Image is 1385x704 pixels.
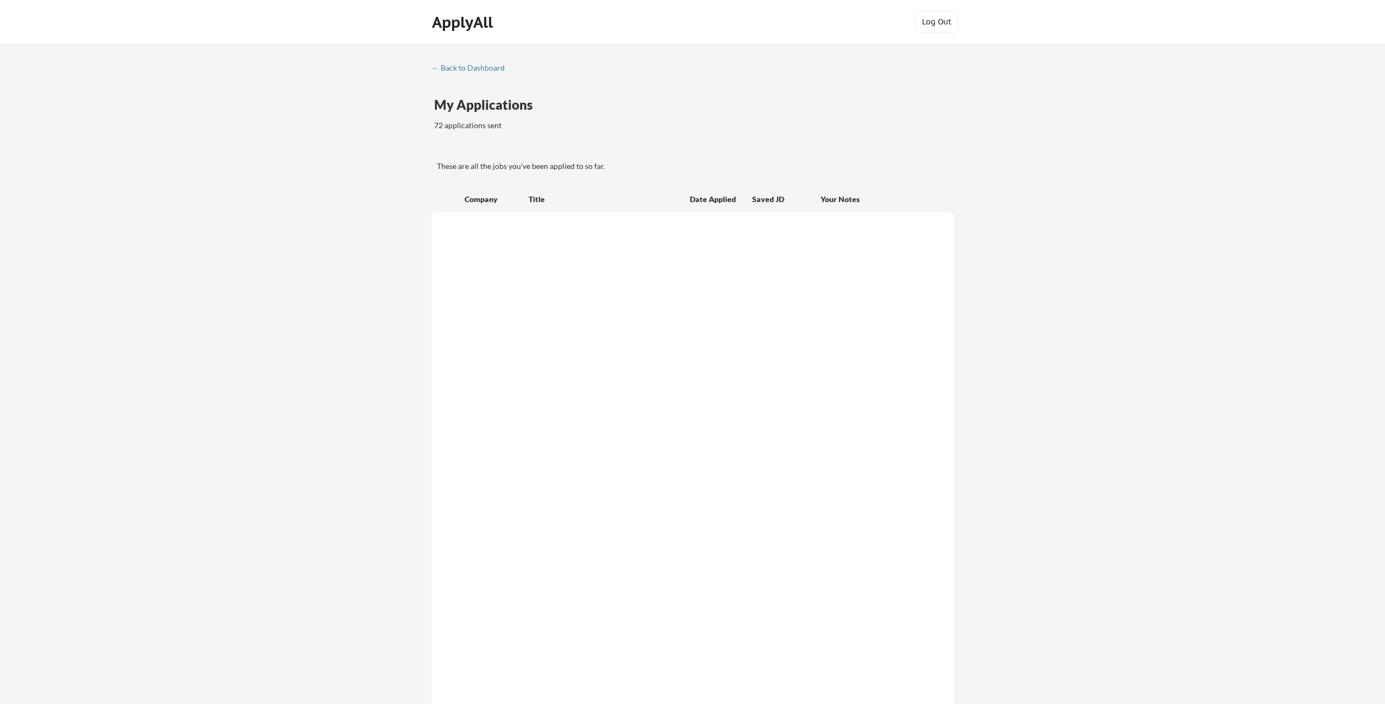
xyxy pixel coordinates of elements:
[431,64,513,74] a: ← Back to Dashboard
[434,140,505,151] div: These are all the jobs you've been applied to so far.
[437,161,954,172] div: These are all the jobs you've been applied to so far.
[434,120,644,131] div: 72 applications sent
[529,194,679,205] div: Title
[431,64,513,72] div: ← Back to Dashboard
[915,11,958,33] button: Log Out
[752,189,821,209] div: Saved JD
[465,194,519,205] div: Company
[821,194,944,205] div: Your Notes
[432,13,496,32] div: ApplyAll
[434,98,542,111] div: My Applications
[513,140,593,151] div: These are job applications we think you'd be a good fit for, but couldn't apply you to automatica...
[690,194,738,205] div: Date Applied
